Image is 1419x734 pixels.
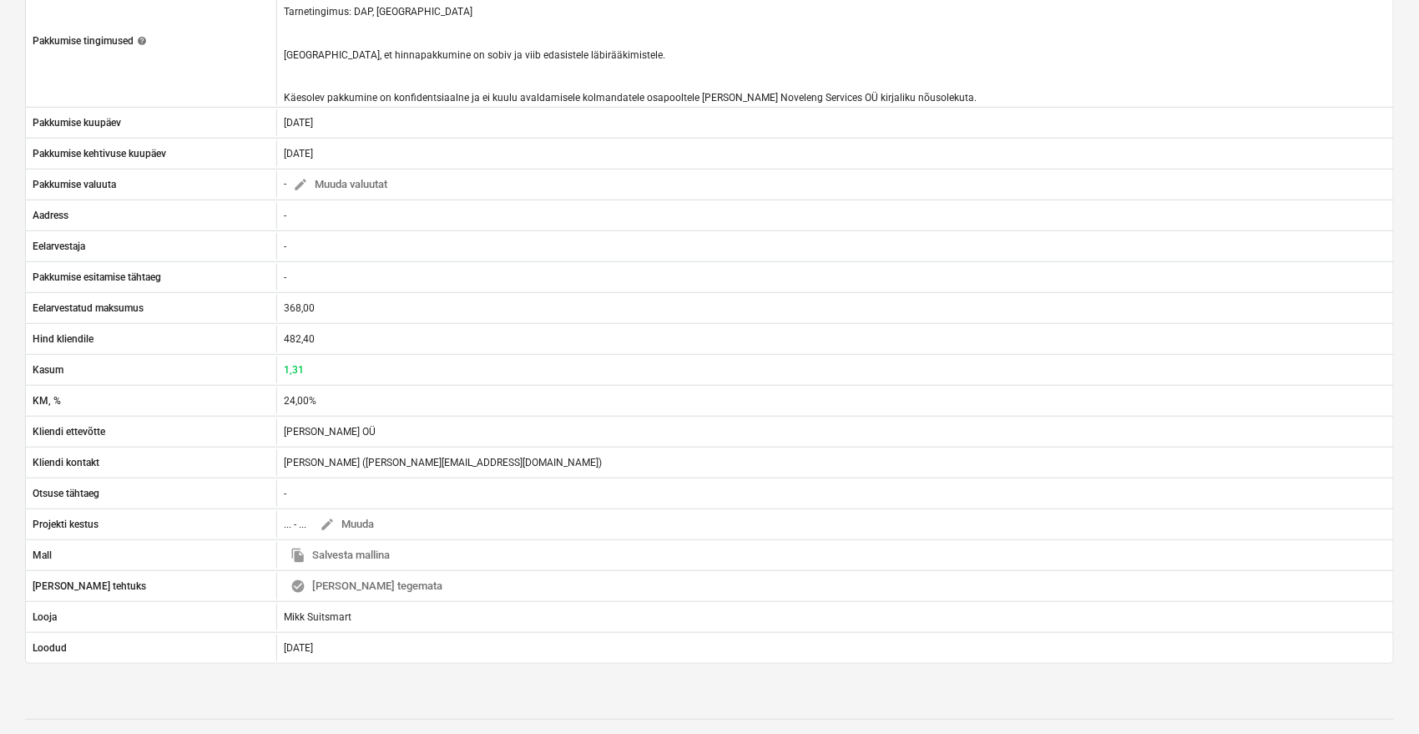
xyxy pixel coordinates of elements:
[33,332,93,347] p: Hind kliendile
[33,456,99,470] p: Kliendi kontakt
[33,147,166,161] p: Pakkumise kehtivuse kuupäev
[284,457,602,468] div: [PERSON_NAME] ([PERSON_NAME][EMAIL_ADDRESS][DOMAIN_NAME])
[320,515,374,534] span: Muuda
[284,363,304,377] p: 1,31
[33,178,116,192] p: Pakkumise valuuta
[284,117,320,129] div: [DATE]
[313,512,381,538] button: Muuda
[284,172,484,198] div: -
[293,175,387,195] span: Muuda valuutat
[33,487,99,501] p: Otsuse tähtaeg
[284,333,321,345] div: 482,40
[284,512,381,538] div: ... - ...
[33,363,63,377] p: Kasum
[33,394,61,408] p: KM, %
[276,635,1393,661] div: [DATE]
[284,395,323,407] div: 24,00%
[33,116,121,130] p: Pakkumise kuupäev
[33,610,57,625] p: Looja
[33,425,105,439] p: Kliendi ettevõtte
[33,34,147,48] div: Pakkumise tingimused
[33,641,67,656] p: Loodud
[320,517,335,532] span: edit
[33,301,144,316] p: Eelarvestatud maksumus
[284,240,293,252] div: -
[33,518,98,532] p: Projekti kestus
[33,580,146,594] p: [PERSON_NAME] tehtuks
[33,549,52,563] p: Mall
[134,36,147,46] span: help
[284,488,293,499] div: -
[284,209,286,223] p: -
[286,172,394,198] button: Muuda valuutat
[293,177,308,192] span: edit
[290,546,390,565] span: Salvesta mallina
[284,543,396,569] button: Salvesta mallina
[276,604,1393,630] div: Mikk Suitsmart
[284,271,293,283] div: -
[33,240,85,254] p: Eelarvestaja
[290,548,306,563] span: file_copy
[284,426,376,438] div: [PERSON_NAME] OÜ
[33,271,161,285] p: Pakkumise esitamise tähtaeg
[290,577,442,596] span: [PERSON_NAME] tegemata
[33,209,68,223] p: Aadress
[284,574,449,600] button: [PERSON_NAME] tegemata
[290,579,306,594] span: check_circle
[284,148,320,159] div: [DATE]
[284,302,321,314] div: 368,00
